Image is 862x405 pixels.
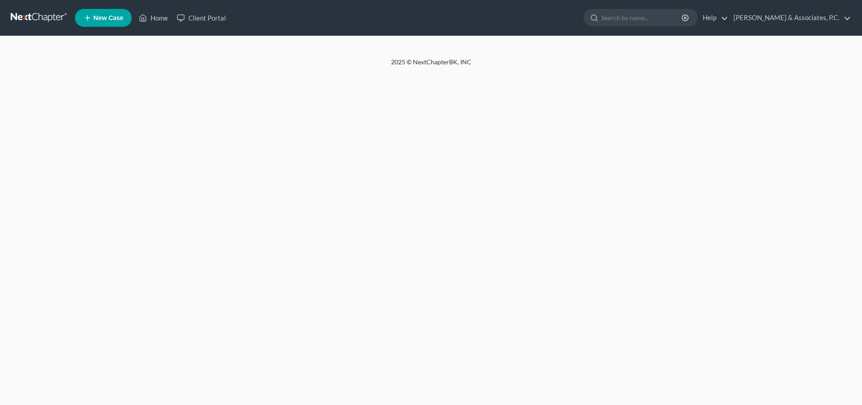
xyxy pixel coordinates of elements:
[729,10,851,26] a: [PERSON_NAME] & Associates, P.C.
[93,15,123,21] span: New Case
[172,10,230,26] a: Client Portal
[134,10,172,26] a: Home
[698,10,728,26] a: Help
[601,9,683,26] input: Search by name...
[177,58,686,74] div: 2025 © NextChapterBK, INC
